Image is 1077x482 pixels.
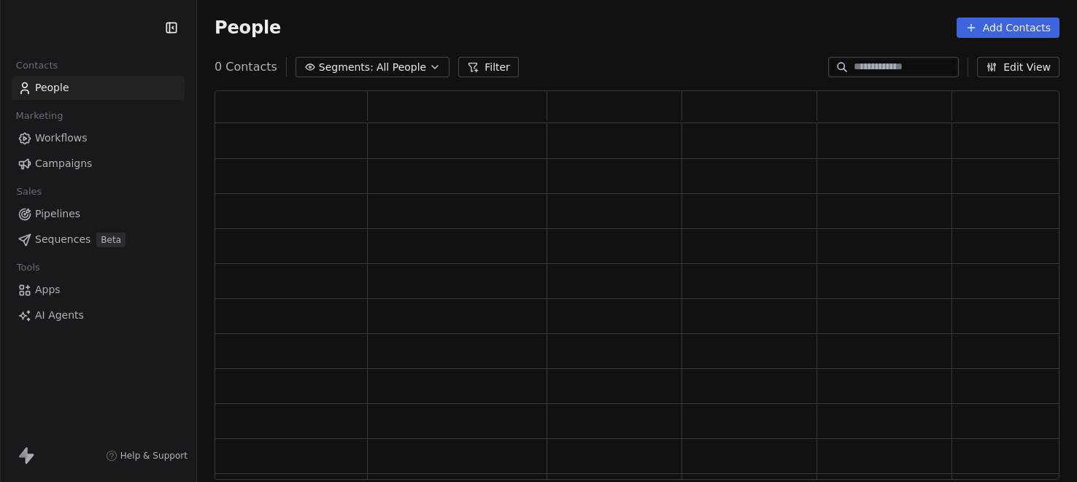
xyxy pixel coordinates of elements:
button: Edit View [977,57,1059,77]
button: Add Contacts [957,18,1059,38]
span: People [215,17,281,39]
span: Marketing [9,105,69,127]
a: AI Agents [12,303,185,327]
span: Help & Support [120,450,188,462]
span: AI Agents [35,308,84,323]
a: Campaigns [12,152,185,176]
a: Help & Support [106,450,188,462]
span: Segments: [319,60,374,75]
span: Workflows [35,131,88,146]
span: 0 Contacts [215,58,277,76]
button: Filter [458,57,519,77]
a: Workflows [12,126,185,150]
a: Apps [12,278,185,302]
span: Sequences [35,232,90,247]
span: Tools [10,257,46,279]
span: Contacts [9,55,64,77]
span: Pipelines [35,206,80,222]
span: People [35,80,69,96]
span: All People [377,60,426,75]
a: SequencesBeta [12,228,185,252]
a: People [12,76,185,100]
span: Apps [35,282,61,298]
span: Sales [10,181,48,203]
span: Beta [96,233,126,247]
a: Pipelines [12,202,185,226]
span: Campaigns [35,156,92,171]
